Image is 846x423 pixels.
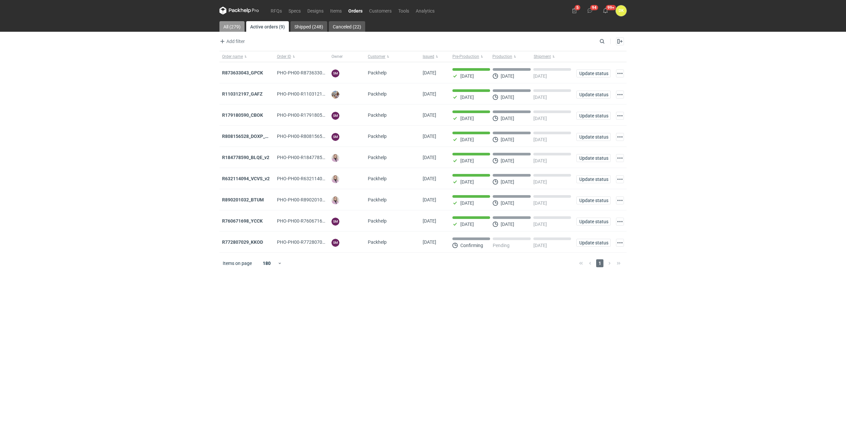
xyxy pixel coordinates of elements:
img: Michał Palasek [331,91,339,99]
span: Packhelp [368,176,387,181]
p: [DATE] [501,179,514,185]
button: Update status [576,175,611,183]
button: Actions [616,196,624,204]
strong: R873633043_GPCK [222,70,263,75]
button: Actions [616,91,624,99]
p: [DATE] [460,95,474,100]
a: Customers [366,7,395,15]
a: Specs [285,7,304,15]
p: [DATE] [460,116,474,121]
span: Update status [579,198,608,203]
img: Klaudia Wiśniewska [331,154,339,162]
span: Customer [368,54,385,59]
a: R110312197_GAFZ [222,91,263,97]
p: [DATE] [533,179,547,185]
strong: R890201032_BTUM [222,197,264,202]
a: Orders [345,7,366,15]
input: Search [598,37,619,45]
span: Update status [579,177,608,182]
a: Canceled (22) [329,21,365,32]
p: [DATE] [501,158,514,163]
button: Order ID [274,51,329,62]
p: [DATE] [501,137,514,142]
p: [DATE] [501,116,514,121]
button: 99+ [600,5,611,16]
span: Production [492,54,512,59]
button: Update status [576,69,611,77]
p: Pending [493,243,510,248]
span: Update status [579,156,608,160]
p: [DATE] [460,73,474,79]
button: Actions [616,239,624,247]
span: Packhelp [368,134,387,139]
p: [DATE] [460,222,474,227]
p: [DATE] [501,222,514,227]
span: Update status [579,219,608,224]
span: Items on page [223,260,252,267]
a: R760671698_YCCK [222,218,263,224]
button: Update status [576,154,611,162]
button: Update status [576,218,611,226]
a: RFQs [267,7,285,15]
span: Update status [579,71,608,76]
span: PHO-PH00-R890201032_BTUM [277,197,342,202]
span: 18/09/2025 [423,155,436,160]
span: Packhelp [368,70,387,75]
a: Active orders (9) [246,21,289,32]
button: Update status [576,91,611,99]
span: 05/09/2025 [423,218,436,224]
p: [DATE] [533,222,547,227]
span: 25/09/2025 [423,70,436,75]
a: R772807029_KKOD [222,239,263,245]
span: Packhelp [368,155,387,160]
span: Update status [579,135,608,139]
span: Shipment [534,54,551,59]
span: Update status [579,240,608,245]
strong: R632114094_VCVS_v2 [222,176,270,181]
span: Order name [222,54,243,59]
span: Packhelp [368,91,387,97]
figcaption: SM [331,218,339,226]
strong: R808156528_DOXP_QFAF_BZBP_ZUYK_WQLV_OKHN_JELH_EVFV_FTDR_ZOWV_CHID_YARY_QVFE_PQSG_HWQ [222,134,455,139]
p: [DATE] [460,137,474,142]
span: 19/09/2025 [423,134,436,139]
div: Dominika Kaczyńska [616,5,627,16]
span: Packhelp [368,197,387,202]
p: [DATE] [533,95,547,100]
button: DK [616,5,627,16]
span: PHO-PH00-R873633043_GPCK [277,70,342,75]
span: Pre-Production [452,54,479,59]
img: Klaudia Wiśniewska [331,196,339,204]
button: Actions [616,218,624,226]
span: PHO-PH00-R179180590_CBOK [277,112,342,118]
span: PHO-PH00-R110312197_GAFZ [277,91,341,97]
svg: Packhelp Pro [219,7,259,15]
span: PHO-PH00-R184778590_BLQE_V2 [277,155,349,160]
p: [DATE] [533,200,547,206]
span: Add filter [218,37,245,45]
p: [DATE] [501,73,514,79]
p: [DATE] [533,137,547,142]
figcaption: SM [331,133,339,141]
figcaption: SM [331,239,339,247]
a: Designs [304,7,327,15]
a: All (279) [219,21,245,32]
span: 27/05/2024 [423,239,436,245]
button: Production [491,51,532,62]
button: Actions [616,154,624,162]
button: Update status [576,196,611,204]
span: PHO-PH00-R632114094_VCVS_V2 [277,176,349,181]
p: [DATE] [533,243,547,248]
span: PHO-PH00-R808156528_DOXP_QFAF_BZBP_ZUYK_WQLV_OKHN_JELH_EVFV_FTDR_ZOWV_CHID_YARY_QVFE_PQSG_HWQ [277,134,531,139]
p: [DATE] [460,158,474,163]
button: Update status [576,133,611,141]
div: 180 [256,259,278,268]
span: PHO-PH00-R760671698_YCCK [277,218,341,224]
button: Actions [616,133,624,141]
span: 12/09/2025 [423,197,436,202]
span: Packhelp [368,218,387,224]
